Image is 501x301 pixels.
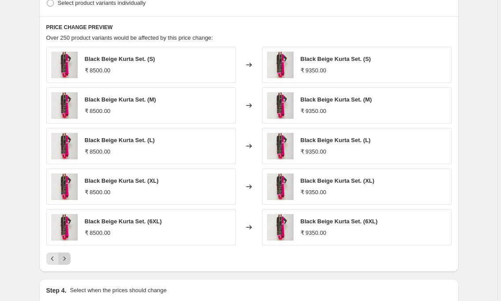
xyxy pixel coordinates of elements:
[267,92,294,119] img: 160705-SHYAM-0199_b266aa68-554a-463b-9f87-fdb7f3e05e1f_80x.jpg
[51,173,78,200] img: 160705-SHYAM-0199_b266aa68-554a-463b-9f87-fdb7f3e05e1f_80x.jpg
[301,177,375,184] span: Black Beige Kurta Set. (XL)
[85,230,111,236] span: ₹ 8500.00
[85,56,155,62] span: Black Beige Kurta Set. (S)
[85,96,156,103] span: Black Beige Kurta Set. (M)
[301,56,371,62] span: Black Beige Kurta Set. (S)
[301,230,327,236] span: ₹ 9350.00
[46,252,59,265] button: Previous
[51,133,78,159] img: 160705-SHYAM-0199_b266aa68-554a-463b-9f87-fdb7f3e05e1f_80x.jpg
[85,108,111,114] span: ₹ 8500.00
[85,189,111,196] span: ₹ 8500.00
[301,137,371,143] span: Black Beige Kurta Set. (L)
[267,214,294,241] img: 160705-SHYAM-0199_b266aa68-554a-463b-9f87-fdb7f3e05e1f_80x.jpg
[85,218,162,225] span: Black Beige Kurta Set. (6XL)
[46,24,452,31] h6: PRICE CHANGE PREVIEW
[70,286,166,295] p: Select when the prices should change
[301,96,372,103] span: Black Beige Kurta Set. (M)
[85,67,111,74] span: ₹ 8500.00
[267,52,294,78] img: 160705-SHYAM-0199_b266aa68-554a-463b-9f87-fdb7f3e05e1f_80x.jpg
[85,148,111,155] span: ₹ 8500.00
[51,92,78,119] img: 160705-SHYAM-0199_b266aa68-554a-463b-9f87-fdb7f3e05e1f_80x.jpg
[51,214,78,241] img: 160705-SHYAM-0199_b266aa68-554a-463b-9f87-fdb7f3e05e1f_80x.jpg
[267,173,294,200] img: 160705-SHYAM-0199_b266aa68-554a-463b-9f87-fdb7f3e05e1f_80x.jpg
[301,148,327,155] span: ₹ 9350.00
[85,177,159,184] span: Black Beige Kurta Set. (XL)
[51,52,78,78] img: 160705-SHYAM-0199_b266aa68-554a-463b-9f87-fdb7f3e05e1f_80x.jpg
[85,137,155,143] span: Black Beige Kurta Set. (L)
[46,286,67,295] h2: Step 4.
[301,67,327,74] span: ₹ 9350.00
[46,252,71,265] nav: Pagination
[301,108,327,114] span: ₹ 9350.00
[301,218,378,225] span: Black Beige Kurta Set. (6XL)
[46,34,213,41] span: Over 250 product variants would be affected by this price change:
[58,252,71,265] button: Next
[267,133,294,159] img: 160705-SHYAM-0199_b266aa68-554a-463b-9f87-fdb7f3e05e1f_80x.jpg
[301,189,327,196] span: ₹ 9350.00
